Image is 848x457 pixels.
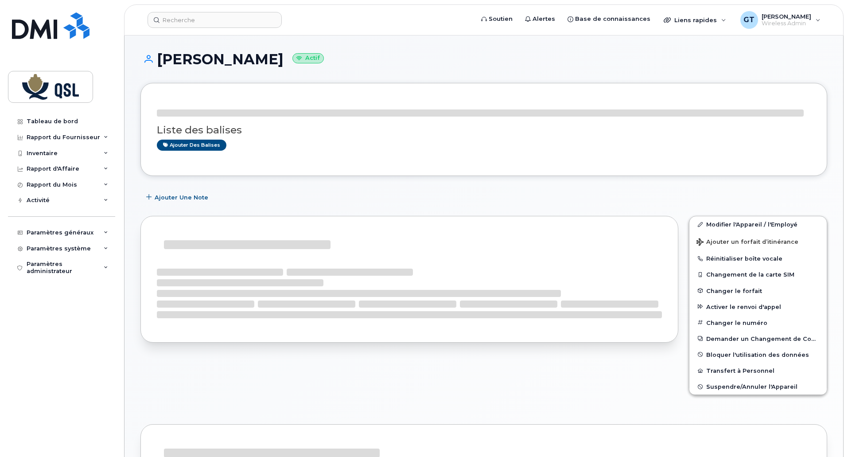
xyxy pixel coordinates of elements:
span: Ajouter un forfait d’itinérance [696,238,798,247]
button: Ajouter un forfait d’itinérance [689,232,827,250]
button: Activer le renvoi d'appel [689,299,827,315]
a: Ajouter des balises [157,140,226,151]
button: Réinitialiser boîte vocale [689,250,827,266]
button: Ajouter une Note [140,189,216,205]
span: Ajouter une Note [155,193,208,202]
button: Changer le forfait [689,283,827,299]
button: Suspendre/Annuler l'Appareil [689,379,827,395]
h1: [PERSON_NAME] [140,51,827,67]
span: Suspendre/Annuler l'Appareil [706,383,797,390]
button: Changer le numéro [689,315,827,331]
span: Activer le renvoi d'appel [706,303,781,310]
button: Changement de la carte SIM [689,266,827,282]
small: Actif [292,53,324,63]
button: Bloquer l'utilisation des données [689,347,827,363]
span: Changer le forfait [706,287,762,294]
button: Demander un Changement de Compte [689,331,827,347]
h3: Liste des balises [157,125,811,136]
a: Modifier l'Appareil / l'Employé [689,216,827,232]
button: Transfert à Personnel [689,363,827,379]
